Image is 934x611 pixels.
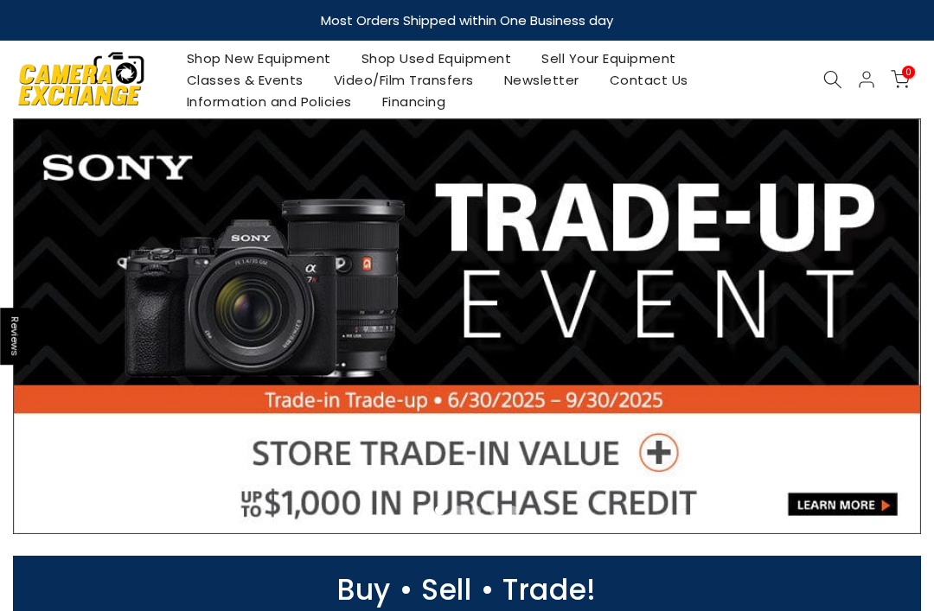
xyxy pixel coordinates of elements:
[367,91,461,112] a: Financing
[902,66,915,79] span: 0
[489,69,594,91] a: Newsletter
[435,506,445,515] li: Page dot 2
[171,48,346,69] a: Shop New Equipment
[171,69,318,91] a: Classes & Events
[594,69,703,91] a: Contact Us
[471,506,481,515] li: Page dot 4
[321,11,613,29] strong: Most Orders Shipped within One Business day
[508,506,517,515] li: Page dot 6
[4,582,930,598] p: Buy • Sell • Trade!
[171,91,367,112] a: Information and Policies
[318,69,489,91] a: Video/Film Transfers
[417,506,426,515] li: Page dot 1
[346,48,527,69] a: Shop Used Equipment
[489,506,499,515] li: Page dot 5
[891,70,910,89] a: 0
[527,48,692,69] a: Sell Your Equipment
[453,506,463,515] li: Page dot 3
